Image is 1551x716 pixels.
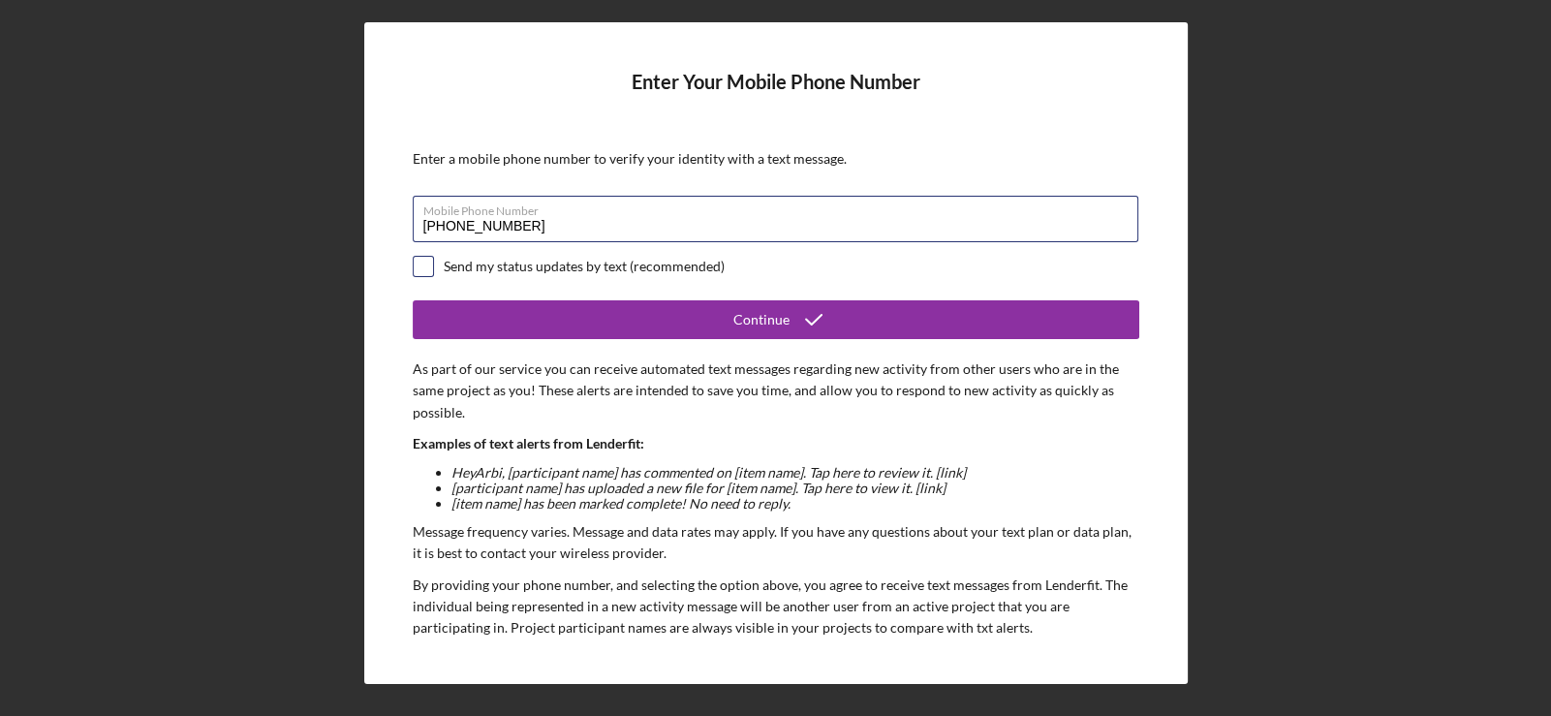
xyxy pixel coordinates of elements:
[413,151,1139,167] div: Enter a mobile phone number to verify your identity with a text message.
[733,300,790,339] div: Continue
[451,496,1139,512] li: [item name] has been marked complete! No need to reply.
[413,521,1139,565] p: Message frequency varies. Message and data rates may apply. If you have any questions about your ...
[413,300,1139,339] button: Continue
[423,197,1138,218] label: Mobile Phone Number
[413,575,1139,639] p: By providing your phone number, and selecting the option above, you agree to receive text message...
[413,71,1139,122] h4: Enter Your Mobile Phone Number
[444,259,725,274] div: Send my status updates by text (recommended)
[451,465,1139,481] li: Hey Arbi , [participant name] has commented on [item name]. Tap here to review it. [link]
[413,358,1139,423] p: As part of our service you can receive automated text messages regarding new activity from other ...
[451,481,1139,496] li: [participant name] has uploaded a new file for [item name]. Tap here to view it. [link]
[413,433,1139,454] p: Examples of text alerts from Lenderfit:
